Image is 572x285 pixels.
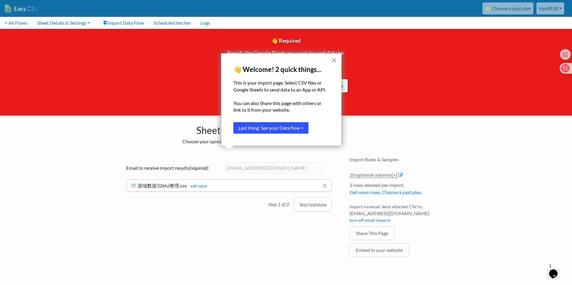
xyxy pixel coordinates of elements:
h2: Choose your spreadsheet below to import. [120,138,337,144]
span: [+] [392,172,397,178]
button: Test/Validate [294,198,331,212]
a: x [323,180,327,191]
a: 10 optional columns[+] [349,172,397,178]
p: 👋 Welcome! 2 quick things... [233,66,329,73]
a: turn off email imports [349,218,391,223]
span: 👋 Required Specify the Google Sheet you want to send data to: [224,38,348,87]
p: Step 1 of 2: [268,198,294,208]
a: ⭐ Choose a paid plan [482,2,533,14]
span: 源域数据32khz整理.csv [137,183,187,188]
a: Import Data Flow [98,17,149,29]
label: Email to receive import results : [126,164,223,172]
button: Last thing: See your Data flow > [233,122,308,134]
h4: Import Rules & Samples [349,156,452,162]
li: 3 rows allowed per import. [349,181,452,199]
p: This is your import page. Select CSV files or Google Sheets to send data to an App or API. [233,79,329,93]
a: Embed in your website [349,243,409,257]
a: Get more rows. Choose a paid plan. [349,189,422,195]
li: Import via email. Send attached CSV to: [349,203,452,226]
span: [EMAIL_ADDRESS][DOMAIN_NAME] [349,210,452,217]
a: Scheduled fetcher [149,17,196,29]
a: Share This Page [349,226,395,240]
a: Logs [196,17,215,29]
button: Close [331,55,337,65]
input: example@gmail.com [225,163,321,173]
a: tqm0818 [536,2,564,14]
i: (required) [189,165,208,171]
p: You can also Share this page with others or link to it from your website. [233,100,329,113]
span: CSV [26,5,38,12]
a: Sheet Details & Settings [32,17,95,29]
a: EasyCSV [5,2,38,15]
a: edit name [188,184,207,188]
iframe: chat widget [547,261,566,279]
h1: Sheet Import [120,122,337,136]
